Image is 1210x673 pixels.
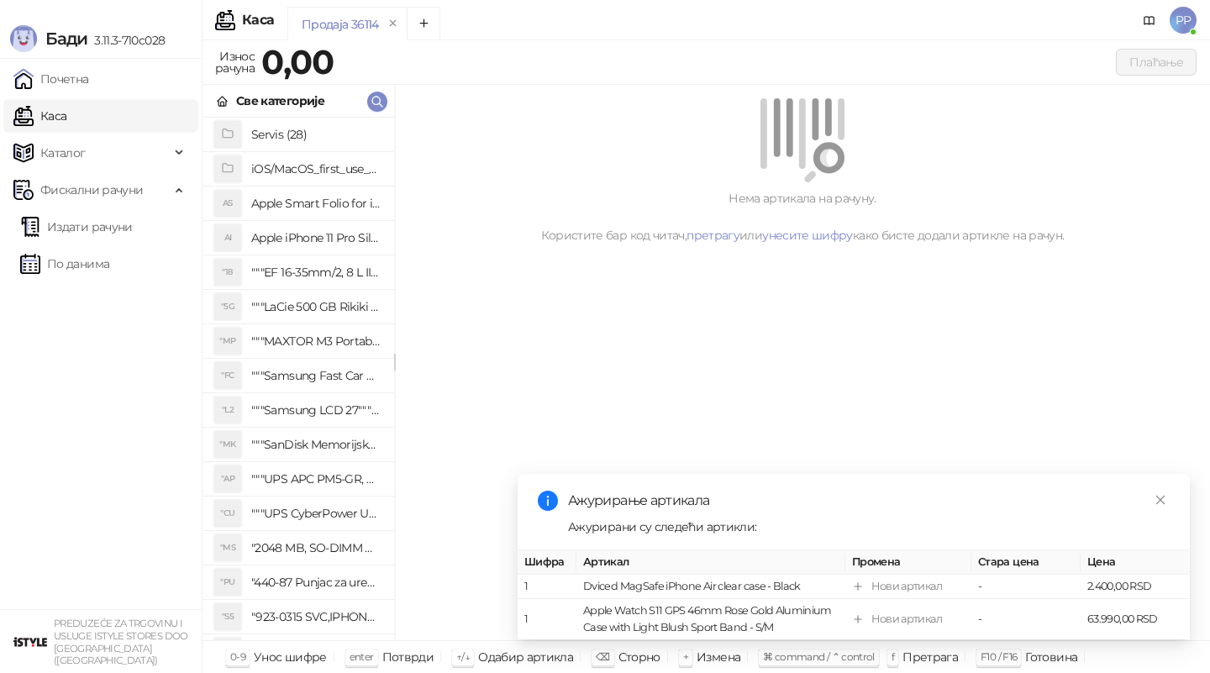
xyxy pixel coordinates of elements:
img: Logo [10,25,37,52]
span: info-circle [538,491,558,511]
h4: "2048 MB, SO-DIMM DDRII, 667 MHz, Napajanje 1,8 0,1 V, Latencija CL5" [251,534,381,561]
div: Сторно [618,646,660,668]
span: + [683,650,688,663]
a: Документација [1136,7,1163,34]
strong: 0,00 [261,41,334,82]
div: Износ рачуна [212,45,258,79]
div: "FC [214,362,241,389]
span: f [892,650,894,663]
td: 2.400,00 RSD [1081,575,1190,599]
div: grid [203,118,394,640]
button: Плаћање [1116,49,1197,76]
td: - [971,599,1081,640]
a: Каса [13,99,66,133]
div: Измена [697,646,740,668]
td: 63.990,00 RSD [1081,599,1190,640]
td: Dviced MagSafe iPhone Air clear case - Black [576,575,845,599]
th: Артикал [576,550,845,575]
th: Шифра [518,550,576,575]
h4: Servis (28) [251,121,381,148]
h4: """Samsung LCD 27"""" C27F390FHUXEN""" [251,397,381,423]
img: 64x64-companyLogo-77b92cf4-9946-4f36-9751-bf7bb5fd2c7d.png [13,625,47,659]
h4: "440-87 Punjac za uredjaje sa micro USB portom 4/1, Stand." [251,569,381,596]
span: Бади [45,29,87,49]
td: Apple Watch S11 GPS 46mm Rose Gold Aluminium Case with Light Blush Sport Band - S/M [576,599,845,640]
h4: """MAXTOR M3 Portable 2TB 2.5"""" crni eksterni hard disk HX-M201TCB/GM""" [251,328,381,355]
div: Ажурирање артикала [568,491,1170,511]
div: Претрага [902,646,958,668]
button: Add tab [407,7,440,40]
div: Продаја 36114 [302,15,379,34]
div: "CU [214,500,241,527]
span: 3.11.3-710c028 [87,33,165,48]
span: Фискални рачуни [40,173,143,207]
h4: """UPS CyberPower UT650EG, 650VA/360W , line-int., s_uko, desktop""" [251,500,381,527]
div: "S5 [214,603,241,630]
h4: """UPS APC PM5-GR, Essential Surge Arrest,5 utic_nica""" [251,465,381,492]
span: 0-9 [230,650,245,663]
a: унесите шифру [762,228,853,243]
td: 1 [518,575,576,599]
span: close [1155,494,1166,506]
div: AI [214,224,241,251]
div: Ажурирани су следећи артикли: [568,518,1170,536]
span: PP [1170,7,1197,34]
div: "5G [214,293,241,320]
div: "L2 [214,397,241,423]
a: По данима [20,247,109,281]
h4: Apple iPhone 11 Pro Silicone Case - Black [251,224,381,251]
th: Промена [845,550,971,575]
span: enter [350,650,374,663]
span: ⌫ [596,650,609,663]
h4: """LaCie 500 GB Rikiki USB 3.0 / Ultra Compact & Resistant aluminum / USB 3.0 / 2.5""""""" [251,293,381,320]
span: Каталог [40,136,86,170]
h4: """EF 16-35mm/2, 8 L III USM""" [251,259,381,286]
div: Нови артикал [871,611,942,628]
div: "PU [214,569,241,596]
div: "AP [214,465,241,492]
th: Цена [1081,550,1190,575]
div: Готовина [1025,646,1077,668]
a: Издати рачуни [20,210,133,244]
h4: Apple Smart Folio for iPad mini (A17 Pro) - Sage [251,190,381,217]
div: "18 [214,259,241,286]
span: ↑/↓ [456,650,470,663]
span: F10 / F16 [981,650,1017,663]
td: - [971,575,1081,599]
div: Све категорије [236,92,324,110]
a: Почетна [13,62,89,96]
div: Одабир артикла [478,646,573,668]
a: претрагу [687,228,739,243]
div: Нови артикал [871,578,942,595]
small: PREDUZEĆE ZA TRGOVINU I USLUGE ISTYLE STORES DOO [GEOGRAPHIC_DATA] ([GEOGRAPHIC_DATA]) [54,618,188,666]
a: Close [1151,491,1170,509]
h4: """SanDisk Memorijska kartica 256GB microSDXC sa SD adapterom SDSQXA1-256G-GN6MA - Extreme PLUS, ... [251,431,381,458]
div: Каса [242,13,274,27]
div: "MS [214,534,241,561]
h4: """Samsung Fast Car Charge Adapter, brzi auto punja_, boja crna""" [251,362,381,389]
th: Стара цена [971,550,1081,575]
h4: "923-0448 SVC,IPHONE,TOURQUE DRIVER KIT .65KGF- CM Šrafciger " [251,638,381,665]
h4: iOS/MacOS_first_use_assistance (4) [251,155,381,182]
div: AS [214,190,241,217]
div: Потврди [382,646,434,668]
div: Нема артикала на рачуну. Користите бар код читач, или како бисте додали артикле на рачун. [415,189,1190,244]
span: ⌘ command / ⌃ control [763,650,875,663]
div: "SD [214,638,241,665]
div: "MK [214,431,241,458]
td: 1 [518,599,576,640]
button: remove [382,17,404,31]
div: Унос шифре [254,646,327,668]
h4: "923-0315 SVC,IPHONE 5/5S BATTERY REMOVAL TRAY Držač za iPhone sa kojim se otvara display [251,603,381,630]
div: "MP [214,328,241,355]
